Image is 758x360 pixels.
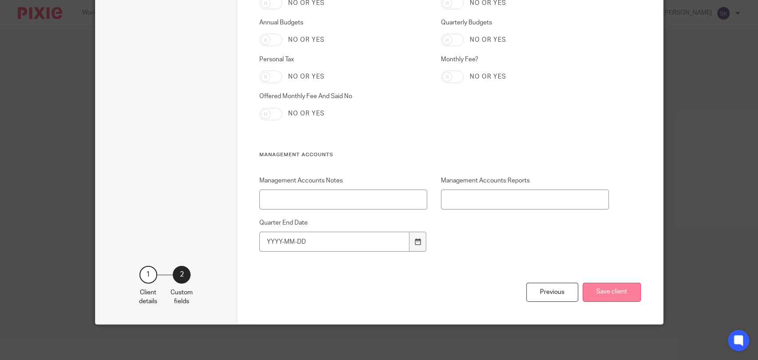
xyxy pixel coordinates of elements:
button: Save client [583,283,641,302]
p: Client details [139,288,157,306]
label: Monthly Fee? [441,55,609,64]
div: 2 [173,266,190,284]
label: No or yes [288,72,325,81]
div: Previous [526,283,578,302]
h3: Management accounts [259,151,609,158]
input: YYYY-MM-DD [259,232,409,252]
label: Management Accounts Notes [259,176,427,185]
label: No or yes [470,72,506,81]
label: No or yes [288,109,325,118]
label: No or yes [288,36,325,44]
label: Quarterly Budgets [441,18,609,27]
p: Custom fields [171,288,193,306]
div: 1 [139,266,157,284]
label: Management Accounts Reports [441,176,609,185]
label: Annual Budgets [259,18,427,27]
label: Personal Tax [259,55,427,64]
label: Quarter End Date [259,218,427,227]
label: Offered Monthly Fee And Said No [259,92,427,101]
label: No or yes [470,36,506,44]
